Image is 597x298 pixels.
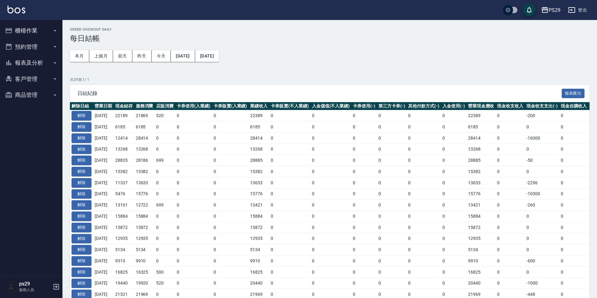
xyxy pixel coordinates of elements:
[525,222,559,233] td: 0
[134,244,155,256] td: 5134
[114,244,134,256] td: 5134
[377,233,407,244] td: 0
[132,50,152,62] button: 昨天
[441,166,466,177] td: 0
[496,256,525,267] td: 0
[351,122,377,133] td: 0
[441,211,466,222] td: 0
[310,200,352,211] td: 0
[70,27,590,32] h2: Order checkout daily
[155,166,175,177] td: 0
[93,211,114,222] td: [DATE]
[496,144,525,155] td: 0
[310,233,352,244] td: 0
[466,166,496,177] td: 15382
[496,211,525,222] td: 0
[525,244,559,256] td: 0
[269,166,310,177] td: 0
[175,188,212,200] td: 0
[310,144,352,155] td: 0
[559,110,589,122] td: 0
[269,177,310,188] td: 0
[525,177,559,188] td: -2296
[249,155,269,166] td: 28885
[351,256,377,267] td: 0
[72,223,91,232] button: 解除
[377,211,407,222] td: 0
[114,177,134,188] td: 11337
[407,144,441,155] td: 0
[93,244,114,256] td: [DATE]
[559,144,589,155] td: 0
[72,167,91,176] button: 解除
[269,256,310,267] td: 0
[249,256,269,267] td: 9910
[407,222,441,233] td: 0
[310,177,352,188] td: 0
[93,222,114,233] td: [DATE]
[441,244,466,256] td: 0
[466,122,496,133] td: 6185
[269,188,310,200] td: 0
[2,87,60,103] button: 商品管理
[175,244,212,256] td: 0
[175,132,212,144] td: 0
[212,233,249,244] td: 0
[269,132,310,144] td: 0
[2,55,60,71] button: 報表及分析
[441,102,466,110] th: 入金使用(-)
[72,234,91,244] button: 解除
[93,122,114,133] td: [DATE]
[19,287,51,293] p: 服務人員
[155,132,175,144] td: 0
[134,200,155,211] td: 12722
[212,110,249,122] td: 0
[310,132,352,144] td: 0
[249,188,269,200] td: 15776
[441,222,466,233] td: 0
[114,102,134,110] th: 現金結存
[496,222,525,233] td: 0
[549,6,560,14] div: PS29
[249,222,269,233] td: 15872
[351,222,377,233] td: 0
[134,177,155,188] td: 13633
[562,89,585,98] button: 報表匯出
[2,71,60,87] button: 客戶管理
[249,233,269,244] td: 12935
[134,122,155,133] td: 6185
[155,233,175,244] td: 0
[525,110,559,122] td: -200
[269,122,310,133] td: 0
[155,200,175,211] td: 699
[155,102,175,110] th: 店販消費
[351,110,377,122] td: 0
[496,132,525,144] td: 0
[351,155,377,166] td: 0
[152,50,171,62] button: 今天
[212,200,249,211] td: 0
[310,211,352,222] td: 0
[466,110,496,122] td: 22389
[175,256,212,267] td: 0
[249,200,269,211] td: 13421
[72,189,91,199] button: 解除
[212,122,249,133] td: 0
[496,102,525,110] th: 現金收支收入
[466,222,496,233] td: 15872
[72,178,91,188] button: 解除
[134,132,155,144] td: 28414
[175,211,212,222] td: 0
[249,102,269,110] th: 業績收入
[2,22,60,39] button: 櫃檯作業
[310,102,352,110] th: 入金儲值(不入業績)
[466,155,496,166] td: 28885
[93,266,114,278] td: [DATE]
[351,132,377,144] td: 0
[466,132,496,144] td: 28414
[269,102,310,110] th: 卡券販賣(不入業績)
[351,166,377,177] td: 0
[249,122,269,133] td: 6185
[310,122,352,133] td: 0
[155,256,175,267] td: 0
